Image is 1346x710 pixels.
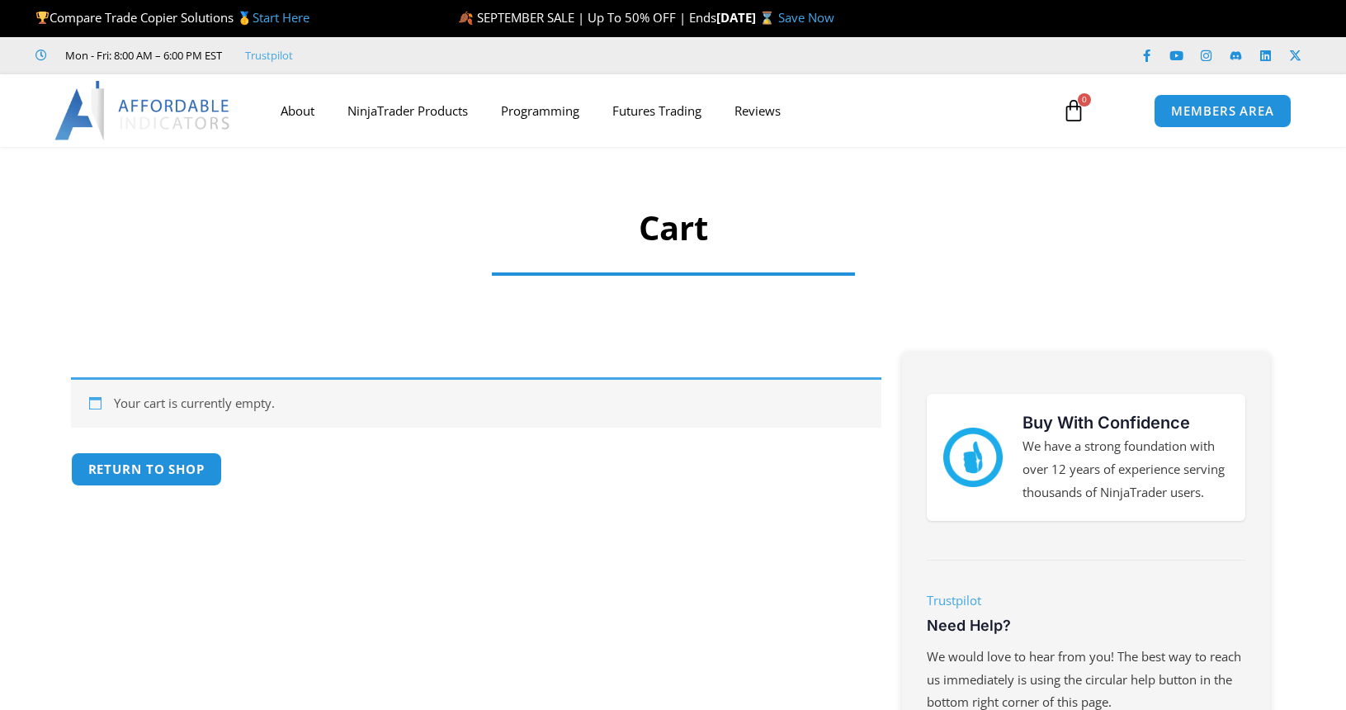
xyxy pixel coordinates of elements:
a: About [264,92,331,130]
a: Trustpilot [245,45,293,65]
a: MEMBERS AREA [1154,94,1292,128]
h1: Cart [475,205,871,251]
div: Your cart is currently empty. [71,377,881,428]
nav: Menu [264,92,1043,130]
a: Futures Trading [596,92,718,130]
h3: Need Help? [927,616,1245,635]
a: Trustpilot [927,592,981,608]
span: Compare Trade Copier Solutions 🥇 [35,9,309,26]
a: Return to shop [71,452,223,486]
img: LogoAI [54,81,232,140]
span: 0 [1078,93,1091,106]
a: Programming [484,92,596,130]
img: 🏆 [36,12,49,24]
a: Save Now [778,9,834,26]
a: Start Here [253,9,309,26]
a: Reviews [718,92,797,130]
span: 🍂 SEPTEMBER SALE | Up To 50% OFF | Ends [458,9,716,26]
h3: Buy With Confidence [1022,410,1229,435]
span: MEMBERS AREA [1171,105,1274,117]
p: We have a strong foundation with over 12 years of experience serving thousands of NinjaTrader users. [1022,435,1229,504]
a: 0 [1037,87,1110,135]
span: Mon - Fri: 8:00 AM – 6:00 PM EST [61,45,222,65]
strong: [DATE] ⌛ [716,9,778,26]
a: NinjaTrader Products [331,92,484,130]
img: mark thumbs good 43913 [943,428,1003,487]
